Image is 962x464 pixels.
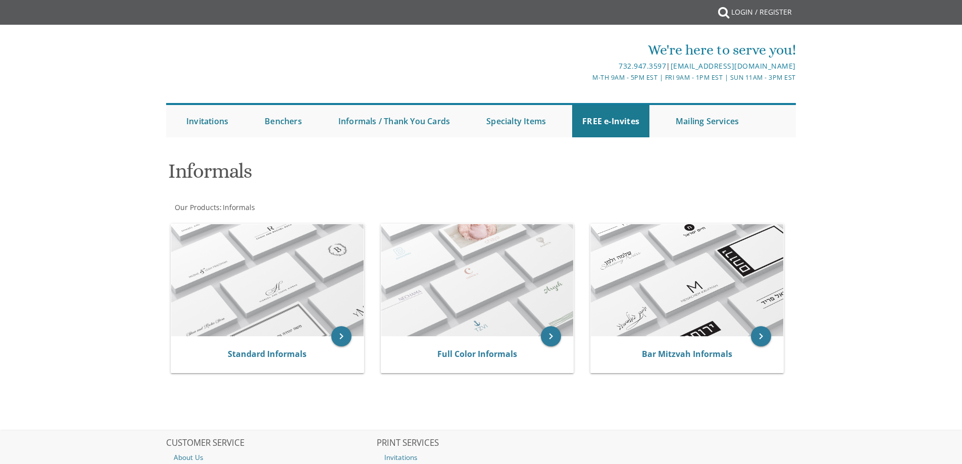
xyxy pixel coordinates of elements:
[166,451,375,464] a: About Us
[166,438,375,448] h2: CUSTOMER SERVICE
[377,72,796,83] div: M-Th 9am - 5pm EST | Fri 9am - 1pm EST | Sun 11am - 3pm EST
[328,105,460,137] a: Informals / Thank You Cards
[572,105,649,137] a: FREE e-Invites
[377,451,586,464] a: Invitations
[171,224,364,336] img: Standard Informals
[377,60,796,72] div: |
[619,61,666,71] a: 732.947.3597
[228,348,307,359] a: Standard Informals
[176,105,238,137] a: Invitations
[437,348,517,359] a: Full Color Informals
[671,61,796,71] a: [EMAIL_ADDRESS][DOMAIN_NAME]
[642,348,732,359] a: Bar Mitzvah Informals
[751,326,771,346] a: keyboard_arrow_right
[476,105,556,137] a: Specialty Items
[222,202,255,212] a: Informals
[541,326,561,346] a: keyboard_arrow_right
[377,438,586,448] h2: PRINT SERVICES
[381,224,574,336] img: Full Color Informals
[255,105,312,137] a: Benchers
[377,40,796,60] div: We're here to serve you!
[168,160,580,190] h1: Informals
[591,224,783,336] img: Bar Mitzvah Informals
[666,105,749,137] a: Mailing Services
[174,202,220,212] a: Our Products
[166,202,481,213] div: :
[331,326,351,346] a: keyboard_arrow_right
[223,202,255,212] span: Informals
